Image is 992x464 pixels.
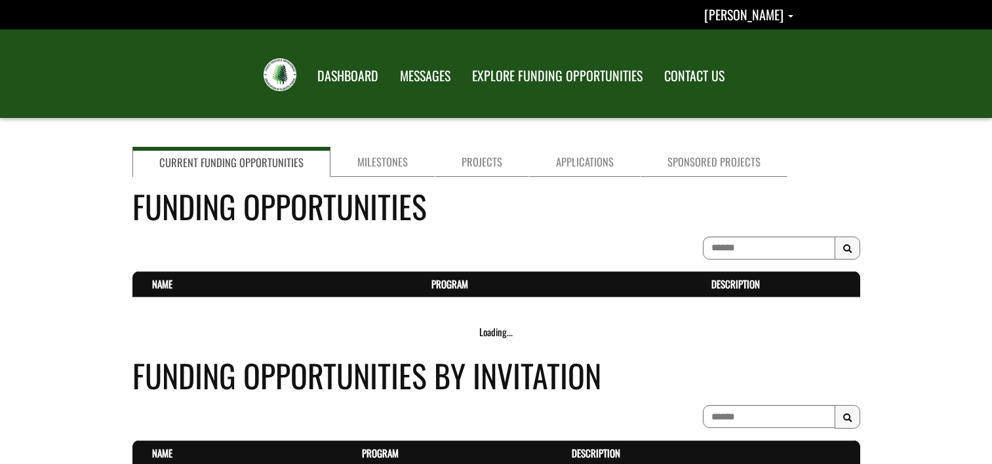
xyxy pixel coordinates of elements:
a: Current Funding Opportunities [132,147,330,177]
h4: Funding Opportunities [132,183,860,229]
a: Milestones [330,147,435,177]
input: To search on partial text, use the asterisk (*) wildcard character. [703,237,835,260]
a: Name [152,446,172,460]
a: Name [152,277,172,291]
a: Projects [435,147,529,177]
h4: Funding Opportunities By Invitation [132,352,860,398]
a: Description [711,277,760,291]
div: Loading... [132,325,860,339]
span: [PERSON_NAME] [704,5,784,24]
a: MESSAGES [390,60,460,92]
a: Applications [529,147,641,177]
a: Program [362,446,399,460]
a: Program [431,277,468,291]
a: DASHBOARD [308,60,388,92]
img: FRIAA Submissions Portal [264,58,296,91]
input: To search on partial text, use the asterisk (*) wildcard character. [703,405,835,428]
button: Search Results [835,237,860,260]
nav: Main Navigation [306,56,734,92]
a: EXPLORE FUNDING OPPORTUNITIES [462,60,652,92]
a: Description [572,446,620,460]
a: Scott McKay [704,5,793,24]
a: Sponsored Projects [641,147,787,177]
a: CONTACT US [654,60,734,92]
button: Search Results [835,405,860,429]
